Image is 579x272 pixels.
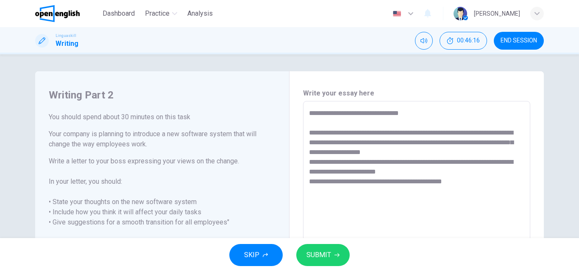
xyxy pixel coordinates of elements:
a: OpenEnglish logo [35,5,99,22]
h1: Writing [56,39,78,49]
img: en [392,11,402,17]
h6: Write your essay here [303,88,530,98]
span: Analysis [187,8,213,19]
span: SUBMIT [306,249,331,261]
button: SKIP [229,244,283,266]
h4: Writing Part 2 [49,88,276,102]
h6: You should spend about 30 minutes on this task [49,112,276,122]
span: Linguaskill [56,33,76,39]
button: 00:46:16 [440,32,487,50]
h6: Your company is planning to introduce a new software system that will change the way employees work. [49,129,276,149]
button: Analysis [184,6,216,21]
button: SUBMIT [296,244,350,266]
span: Dashboard [103,8,135,19]
button: Dashboard [99,6,138,21]
span: Practice [145,8,170,19]
span: 00:46:16 [457,37,480,44]
button: END SESSION [494,32,544,50]
span: END SESSION [501,37,537,44]
img: OpenEnglish logo [35,5,80,22]
div: Mute [415,32,433,50]
div: [PERSON_NAME] [474,8,520,19]
span: SKIP [244,249,259,261]
div: Hide [440,32,487,50]
button: Practice [142,6,181,21]
h6: Write a letter to your boss expressing your views on the change. In your letter, you should: • St... [49,156,276,268]
img: Profile picture [454,7,467,20]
